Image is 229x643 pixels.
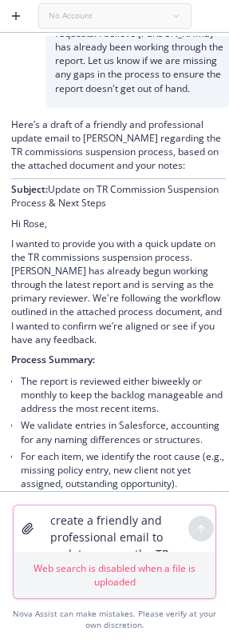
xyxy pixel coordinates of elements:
p: Web search is disabled when a file is uploaded [20,561,209,589]
li: For each item, we identify the root cause (e.g., missing policy entry, new client not yet assigne... [21,448,226,492]
span: Subject: [11,182,48,196]
div: Nova Assist can make mistakes. Please verify at your own discretion. [13,609,216,630]
p: Hi Rose, [11,217,226,230]
p: I wanted to provide you with a quick update on the TR commissions suspension process. [PERSON_NAM... [11,237,226,346]
li: We validate entries in Salesforce, accounting for any naming differences or structures. [21,417,226,447]
p: Here’s a draft of a friendly and professional update email to [PERSON_NAME] regarding the TR comm... [11,118,226,173]
button: Create a new chat [3,3,29,29]
li: The report is reviewed either biweekly or monthly to keep the backlog manageable and address the ... [21,373,226,417]
span: Process Summary: [11,353,95,366]
p: Update on TR Commission Suspension Process & Next Steps [11,182,226,210]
